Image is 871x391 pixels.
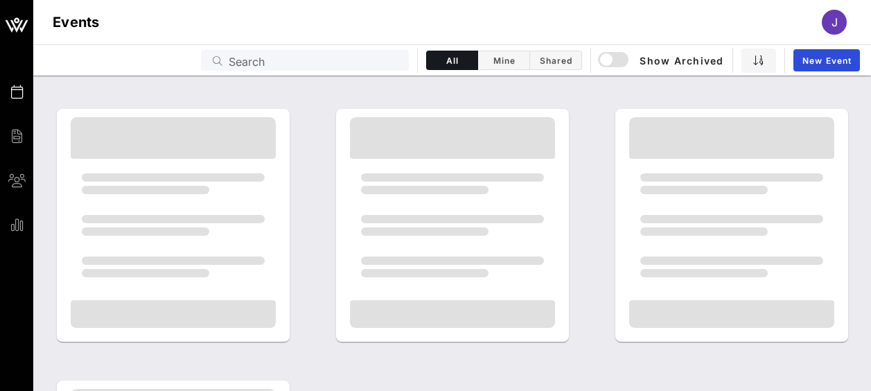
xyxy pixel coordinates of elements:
h1: Events [53,11,100,33]
span: New Event [802,55,852,66]
button: All [426,51,478,70]
a: New Event [793,49,860,71]
span: Mine [486,55,521,66]
button: Show Archived [599,48,724,73]
span: All [435,55,469,66]
span: Show Archived [600,52,723,69]
button: Mine [478,51,530,70]
span: Shared [538,55,573,66]
button: Shared [530,51,582,70]
div: J [822,10,847,35]
span: J [832,15,838,29]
